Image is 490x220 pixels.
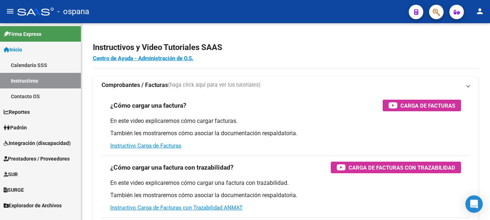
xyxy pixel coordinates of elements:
strong: Comprobantes / Facturas [102,81,168,89]
span: Inicio [4,46,22,54]
p: También les mostraremos cómo asociar la documentación respaldatoria. [110,191,461,199]
span: Reportes [4,108,30,116]
button: Carga de Facturas [383,100,461,111]
span: (haga click aquí para ver los tutoriales) [168,81,260,89]
span: SURGE [4,186,24,194]
span: Prestadores / Proveedores [4,155,70,163]
p: En este video explicaremos cómo cargar facturas. [110,117,461,125]
span: Carga de Facturas con Trazabilidad [349,163,455,172]
div: Open Intercom Messenger [465,195,483,213]
span: Padrón [4,124,27,132]
mat-icon: person [475,7,484,16]
p: En este video explicaremos cómo cargar una factura con trazabilidad. [110,179,461,187]
span: Carga de Facturas [400,101,455,110]
a: Instructivo Carga de Facturas [110,142,181,149]
a: Instructivo Carga de Facturas con Trazabilidad ANMAT [110,204,243,211]
mat-expansion-panel-header: Comprobantes / Facturas(haga click aquí para ver los tutoriales) [93,76,478,94]
a: Centro de Ayuda - Administración de O.S. [93,55,193,62]
span: - ospana [57,4,89,20]
span: Explorador de Archivos [4,202,62,209]
button: Carga de Facturas con Trazabilidad [331,162,461,173]
mat-icon: menu [6,7,15,16]
span: Firma Express [4,30,41,38]
h3: ¿Cómo cargar una factura con trazabilidad? [110,162,234,173]
span: Integración (discapacidad) [4,139,71,147]
span: SUR [4,170,18,178]
h2: Instructivos y Video Tutoriales SAAS [93,41,478,54]
h3: ¿Cómo cargar una factura? [110,100,186,111]
p: También les mostraremos cómo asociar la documentación respaldatoria. [110,129,461,137]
